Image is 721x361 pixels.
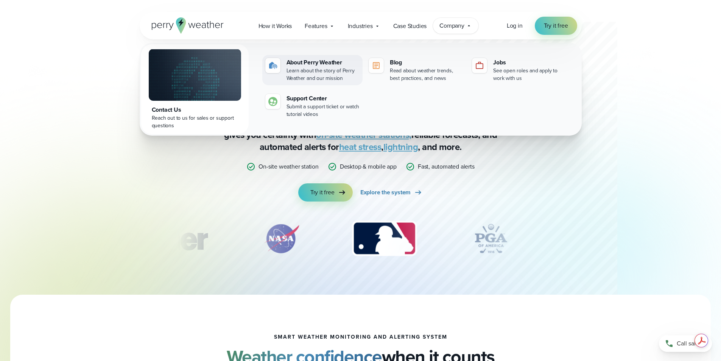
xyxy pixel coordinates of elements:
p: Fast, automated alerts [418,162,475,171]
a: Try it free [298,183,353,202]
a: Try it free [535,17,577,35]
a: Contact Us Reach out to us for sales or support questions [141,44,249,134]
a: Blog Read about weather trends, best practices, and news [366,55,466,85]
span: Try it free [544,21,568,30]
p: Desktop & mobile app [340,162,397,171]
img: blog-icon.svg [372,61,381,70]
img: NASA.svg [255,220,308,258]
p: Stop relying on weather apps you can’t trust — [PERSON_NAME] Weather gives you certainty with rel... [209,117,512,153]
div: Support Center [287,94,360,103]
a: heat stress [339,140,382,154]
h1: smart weather monitoring and alerting system [274,334,447,340]
span: Call sales [677,339,702,348]
div: Learn about the story of Perry Weather and our mission [287,67,360,82]
span: Explore the system [360,188,411,197]
span: Try it free [310,188,335,197]
span: Company [439,21,464,30]
a: About Perry Weather Learn about the story of Perry Weather and our mission [262,55,363,85]
a: Jobs See open roles and apply to work with us [469,55,569,85]
div: Jobs [493,58,566,67]
img: MLB.svg [344,220,424,258]
a: lightning [383,140,418,154]
div: 1 of 12 [111,220,218,258]
span: Case Studies [393,22,427,31]
span: Features [305,22,327,31]
img: PGA.svg [461,220,521,258]
div: Reach out to us for sales or support questions [152,114,238,130]
div: slideshow [178,220,544,261]
a: Explore the system [360,183,423,202]
span: How it Works [259,22,292,31]
div: 4 of 12 [461,220,521,258]
div: 3 of 12 [344,220,424,258]
span: Industries [348,22,373,31]
img: jobs-icon-1.svg [475,61,484,70]
a: Support Center Submit a support ticket or watch tutorial videos [262,91,363,121]
a: Log in [507,21,523,30]
div: 2 of 12 [255,220,308,258]
img: about-icon.svg [268,61,277,70]
a: Call sales [659,335,712,352]
div: Read about weather trends, best practices, and news [390,67,463,82]
img: Turner-Construction_1.svg [111,220,218,258]
div: Blog [390,58,463,67]
a: Case Studies [387,18,433,34]
div: Contact Us [152,105,238,114]
div: Submit a support ticket or watch tutorial videos [287,103,360,118]
img: contact-icon.svg [268,97,277,106]
a: How it Works [252,18,299,34]
div: About Perry Weather [287,58,360,67]
div: See open roles and apply to work with us [493,67,566,82]
p: On-site weather station [259,162,318,171]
